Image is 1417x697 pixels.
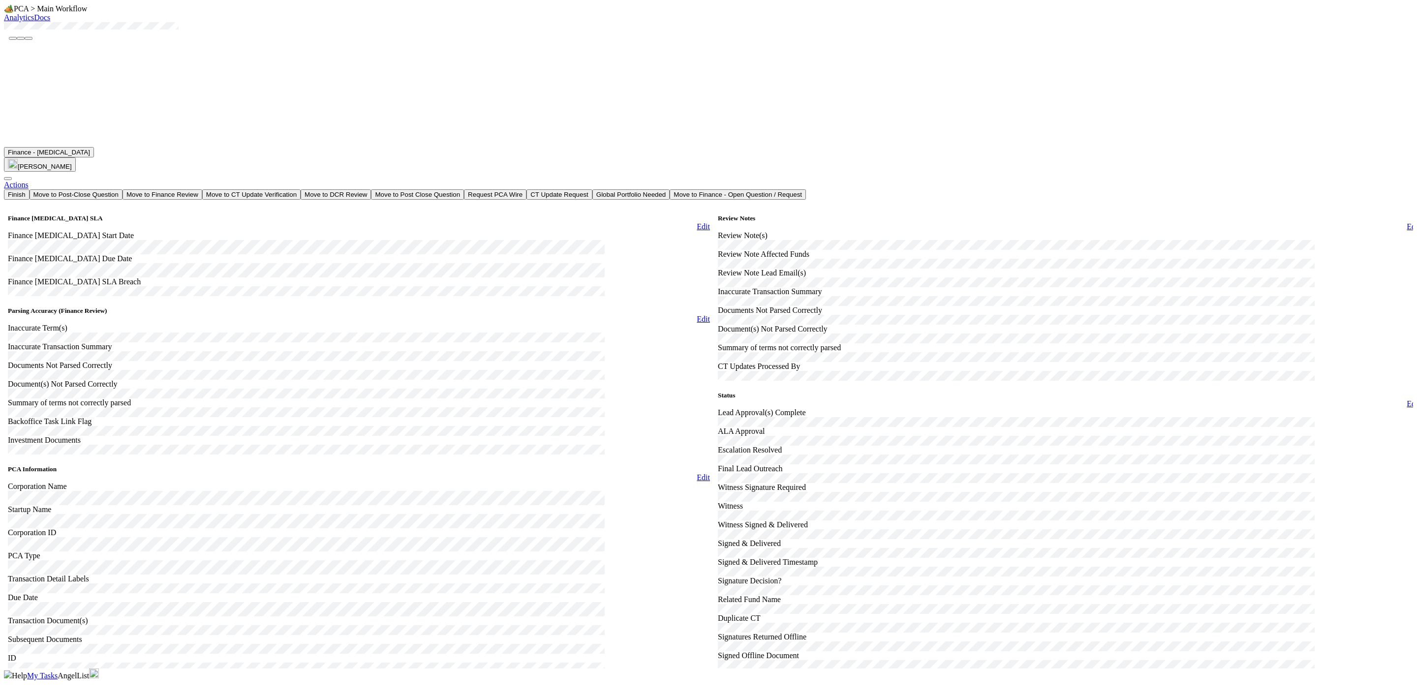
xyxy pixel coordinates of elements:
[8,528,710,537] div: Corporation ID
[8,593,710,602] div: Due Date
[4,670,12,678] img: logo-inverted-e16ddd16eac7371096b0.svg
[12,671,27,680] div: Help
[8,505,710,514] div: Startup Name
[8,361,710,370] div: Documents Not Parsed Correctly
[8,254,710,263] div: Finance [MEDICAL_DATA] Due Date
[8,575,710,583] div: Transaction Detail Labels
[8,417,710,426] div: Backoffice Task Link Flag
[14,4,87,13] span: PCA > Main Workflow
[8,551,710,560] div: PCA Type
[371,189,464,200] button: Move to Post Close Question
[8,398,710,407] div: Summary of terms not correctly parsed
[526,189,592,200] button: CT Update Request
[8,159,18,169] img: avatar_487f705b-1efa-4920-8de6-14528bcda38c.png
[27,671,58,680] a: My Tasks
[123,189,202,200] button: Move to Finance Review
[8,635,710,644] div: Subsequent Documents
[8,307,710,315] h5: Parsing Accuracy (Finance Review)
[8,380,710,389] div: Document(s) Not Parsed Correctly
[697,222,710,231] a: Edit
[89,668,99,678] img: avatar_d7f67417-030a-43ce-a3ce-a315a3ccfd08.png
[697,315,710,323] a: Edit
[4,13,34,22] a: Analytics
[8,654,710,663] div: ID
[592,189,670,200] button: Global Portfolio Needed
[4,147,94,157] button: Finance - [MEDICAL_DATA]
[464,189,526,200] button: Request PCA Wire
[8,324,710,333] div: Inaccurate Term(s)
[4,181,29,189] a: Actions
[18,163,72,170] span: [PERSON_NAME]
[8,277,710,286] div: Finance [MEDICAL_DATA] SLA Breach
[4,4,14,13] span: 🏕️
[4,189,30,200] button: Finish
[30,189,123,200] button: Move to Post-Close Question
[301,189,371,200] button: Move to DCR Review
[8,482,710,491] div: Corporation Name
[8,436,710,445] div: Investment Documents
[8,231,710,240] div: Finance [MEDICAL_DATA] Start Date
[8,149,90,156] span: Finance - [MEDICAL_DATA]
[34,13,50,22] a: Docs
[8,465,710,473] h5: PCA Information
[8,616,710,625] div: Transaction Document(s)
[697,473,710,482] a: Edit
[8,214,710,222] h5: Finance [MEDICAL_DATA] SLA
[8,342,710,351] div: Inaccurate Transaction Summary
[58,671,89,680] span: AngelList
[202,189,301,200] button: Move to CT Update Verification
[670,189,806,200] button: Move to Finance - Open Question / Request
[4,157,76,172] button: [PERSON_NAME]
